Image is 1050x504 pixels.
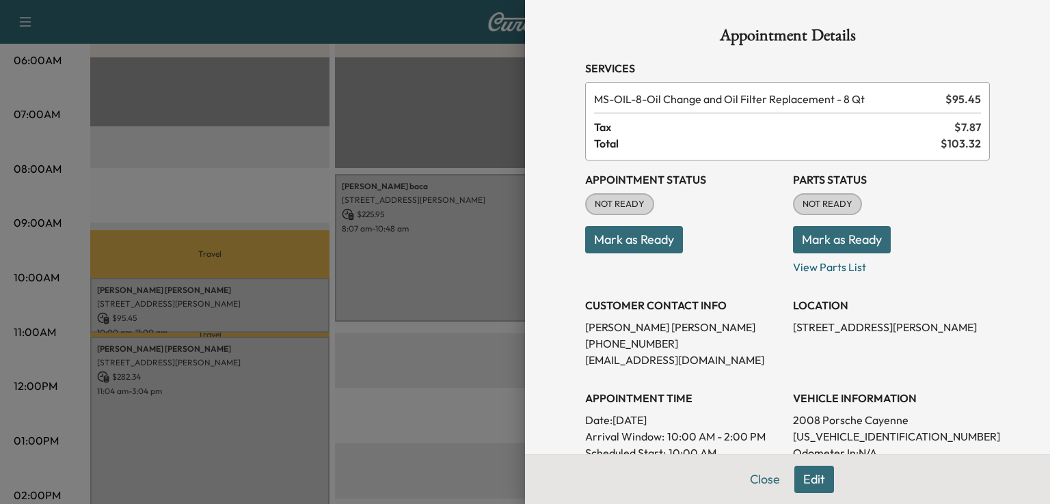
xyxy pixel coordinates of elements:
p: Arrival Window: [585,428,782,445]
span: $ 95.45 [945,91,981,107]
h3: Appointment Status [585,171,782,188]
span: 10:00 AM - 2:00 PM [667,428,766,445]
button: Edit [794,466,834,493]
h3: Parts Status [793,171,990,188]
p: 2008 Porsche Cayenne [793,412,990,428]
h3: Services [585,60,990,76]
span: $ 103.32 [941,135,981,152]
h3: LOCATION [793,297,990,313]
h3: CUSTOMER CONTACT INFO [585,297,782,313]
button: Mark as Ready [793,226,891,253]
h3: APPOINTMENT TIME [585,390,782,406]
p: Scheduled Start: [585,445,666,461]
p: [STREET_ADDRESS][PERSON_NAME] [793,319,990,335]
span: NOT READY [794,197,861,211]
span: NOT READY [587,197,653,211]
button: Close [741,466,789,493]
p: 10:00 AM [669,445,716,461]
p: [PHONE_NUMBER] [585,335,782,352]
p: Date: [DATE] [585,412,782,428]
p: [PERSON_NAME] [PERSON_NAME] [585,319,782,335]
p: [US_VEHICLE_IDENTIFICATION_NUMBER] [793,428,990,445]
span: Oil Change and Oil Filter Replacement - 8 Qt [594,91,940,107]
p: View Parts List [793,253,990,275]
span: $ 7.87 [954,119,981,135]
button: Mark as Ready [585,226,683,253]
span: Tax [594,119,954,135]
p: [EMAIL_ADDRESS][DOMAIN_NAME] [585,352,782,368]
p: Odometer In: N/A [793,445,990,461]
h3: VEHICLE INFORMATION [793,390,990,406]
span: Total [594,135,941,152]
h1: Appointment Details [585,27,990,49]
